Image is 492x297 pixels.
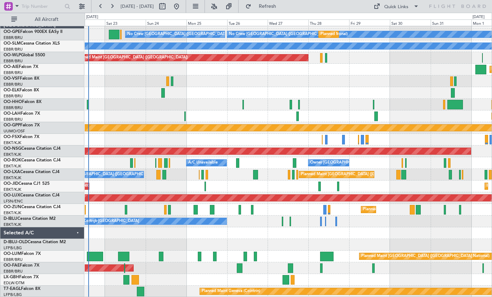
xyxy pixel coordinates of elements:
input: Trip Number [22,1,62,12]
div: Fri 29 [349,19,390,26]
a: OO-ELKFalcon 8X [4,88,39,92]
span: T7-EAGL [4,287,21,291]
a: OO-JIDCessna CJ1 525 [4,182,50,186]
div: No Crew [GEOGRAPHIC_DATA] ([GEOGRAPHIC_DATA] National) [229,29,348,40]
span: [DATE] - [DATE] [121,3,154,10]
a: OO-LUMFalcon 7X [4,252,41,256]
div: Sun 31 [431,19,471,26]
div: Planned Maint [GEOGRAPHIC_DATA] ([GEOGRAPHIC_DATA] National) [361,251,490,262]
a: OO-SLMCessna Citation XLS [4,41,60,46]
a: OO-ZUNCessna Citation CJ4 [4,205,61,209]
span: OO-GPP [4,123,20,127]
span: OO-LUM [4,252,21,256]
a: EBKT/KJK [4,210,21,216]
button: All Aircraft [8,14,77,25]
a: EBKT/KJK [4,222,21,227]
div: Owner [GEOGRAPHIC_DATA]-[GEOGRAPHIC_DATA] [310,158,406,168]
a: EBBR/BRU [4,117,23,122]
a: EBKT/KJK [4,187,21,192]
div: Planned Maint [GEOGRAPHIC_DATA] ([GEOGRAPHIC_DATA] National) [320,29,449,40]
a: EBKT/KJK [4,152,21,157]
a: OO-FAEFalcon 7X [4,263,39,268]
a: OO-ROKCessna Citation CJ4 [4,158,61,162]
a: EBKT/KJK [4,164,21,169]
a: LFSN/ENC [4,199,23,204]
a: D-IBLUCessna Citation M2 [4,217,56,221]
a: LFPB/LBG [4,245,22,251]
a: OO-LUXCessna Citation CJ4 [4,193,60,198]
span: OO-HHO [4,100,22,104]
a: OO-NSGCessna Citation CJ4 [4,147,61,151]
div: Sat 30 [390,19,431,26]
div: [DATE] [86,14,98,20]
a: OO-VSFFalcon 8X [4,76,39,81]
span: OO-LXA [4,170,20,174]
span: OO-SLM [4,41,21,46]
span: OO-GPE [4,30,20,34]
div: No Crew [GEOGRAPHIC_DATA] ([GEOGRAPHIC_DATA] National) [127,29,246,40]
a: OO-HHOFalcon 8X [4,100,41,104]
a: EBBR/BRU [4,82,23,87]
a: OO-AIEFalcon 7X [4,65,38,69]
span: OO-NSG [4,147,21,151]
a: D-IBLU-OLDCessna Citation M2 [4,240,66,244]
span: OO-ROK [4,158,21,162]
span: OO-JID [4,182,18,186]
a: UUMO/OSF [4,128,25,134]
a: OO-LXACessna Citation CJ4 [4,170,60,174]
a: EBBR/BRU [4,269,23,274]
a: EBBR/BRU [4,70,23,75]
a: EBBR/BRU [4,105,23,110]
div: A/C Unavailable [188,158,218,168]
div: No Crew Kortrijk-[GEOGRAPHIC_DATA] [66,216,139,227]
span: OO-LUX [4,193,20,198]
span: D-IBLU [4,217,17,221]
a: T7-EAGLFalcon 8X [4,287,40,291]
span: D-IBLU-OLD [4,240,28,244]
a: OO-FSXFalcon 7X [4,135,39,139]
div: Wed 27 [268,19,308,26]
a: LX-GBHFalcon 7X [4,275,39,279]
div: Sun 24 [146,19,186,26]
div: Sat 23 [105,19,146,26]
a: EBBR/BRU [4,58,23,64]
span: OO-FSX [4,135,20,139]
span: LX-GBH [4,275,19,279]
div: Mon 25 [186,19,227,26]
div: Planned Maint [GEOGRAPHIC_DATA] ([GEOGRAPHIC_DATA]) [76,52,188,63]
a: EBBR/BRU [4,35,23,40]
a: OO-GPPFalcon 7X [4,123,40,127]
span: OO-ELK [4,88,19,92]
a: EBBR/BRU [4,257,23,262]
a: EBKT/KJK [4,175,21,181]
div: [DATE] [473,14,485,20]
span: OO-FAE [4,263,20,268]
div: Planned Maint [GEOGRAPHIC_DATA] ([GEOGRAPHIC_DATA] National) [301,169,429,180]
a: EBKT/KJK [4,140,21,145]
span: All Aircraft [18,17,75,22]
span: OO-LAH [4,112,21,116]
div: A/C Unavailable [GEOGRAPHIC_DATA] ([GEOGRAPHIC_DATA] National) [43,169,174,180]
a: EBBR/BRU [4,47,23,52]
a: OO-GPEFalcon 900EX EASy II [4,30,62,34]
a: EDLW/DTM [4,280,24,286]
span: OO-WLP [4,53,21,57]
a: EBBR/BRU [4,93,23,99]
div: Planned Maint Geneva (Cointrin) [202,286,260,297]
button: Refresh [242,1,285,12]
a: OO-WLPGlobal 5500 [4,53,45,57]
div: Tue 26 [227,19,268,26]
span: OO-ZUN [4,205,21,209]
span: OO-VSF [4,76,20,81]
span: OO-AIE [4,65,19,69]
a: OO-LAHFalcon 7X [4,112,40,116]
span: Refresh [253,4,283,9]
div: Thu 28 [308,19,349,26]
